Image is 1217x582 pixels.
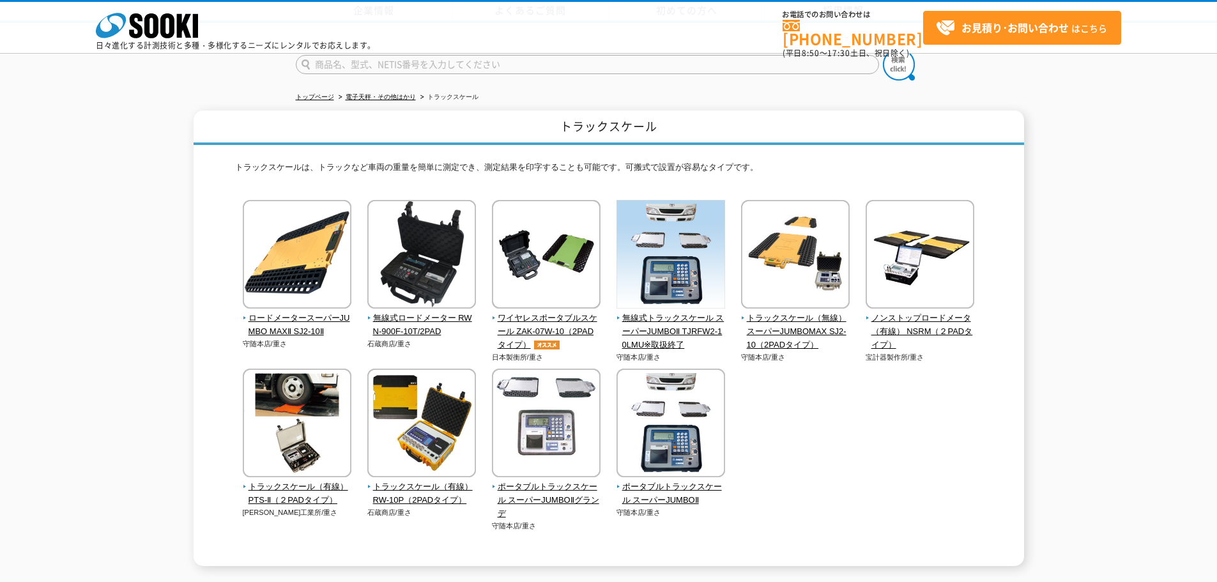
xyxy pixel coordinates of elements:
[235,161,983,181] p: トラックスケールは、トラックなど車両の重量を簡単に測定でき、測定結果を印字することも可能です。可搬式で設置が容易なタイプです。
[243,468,352,507] a: トラックスケール（有線） PTS-Ⅱ（２PADタイプ）
[492,369,601,480] img: ポータブルトラックスケール スーパーJUMBOⅡグランデ
[243,480,352,507] span: トラックスケール（有線） PTS-Ⅱ（２PADタイプ）
[243,312,352,339] span: ロードメータースーパーJUMBO MAXⅡ SJ2-10Ⅱ
[492,480,601,520] span: ポータブルトラックスケール スーパーJUMBOⅡグランデ
[827,47,850,59] span: 17:30
[243,369,351,480] img: トラックスケール（有線） PTS-Ⅱ（２PADタイプ）
[741,200,850,312] img: トラックスケール（無線） スーパーJUMBOMAX SJ2-10（2PADタイプ）
[616,507,726,518] p: 守随本店/重さ
[616,352,726,363] p: 守随本店/重さ
[783,20,923,46] a: [PHONE_NUMBER]
[492,312,601,351] span: ワイヤレスポータブルスケール ZAK-07W-10（2PADタイプ）
[367,480,477,507] span: トラックスケール（有線） RW-10P（2PADタイプ）
[616,480,726,507] span: ポータブルトラックスケール スーパーJUMBOⅡ
[866,352,975,363] p: 宝計器製作所/重さ
[367,369,476,480] img: トラックスケール（有線） RW-10P（2PADタイプ）
[923,11,1121,45] a: お見積り･お問い合わせはこちら
[243,300,352,338] a: ロードメータースーパーJUMBO MAXⅡ SJ2-10Ⅱ
[346,93,416,100] a: 電子天秤・その他はかり
[367,468,477,507] a: トラックスケール（有線） RW-10P（2PADタイプ）
[296,93,334,100] a: トップページ
[616,312,726,351] span: 無線式トラックスケール スーパーJUMBOⅡ TJRFW2-10LMU※取扱終了
[741,300,850,351] a: トラックスケール（無線） スーパーJUMBOMAX SJ2-10（2PADタイプ）
[367,507,477,518] p: 石蔵商店/重さ
[531,341,563,349] img: オススメ
[492,200,601,312] img: ワイヤレスポータブルスケール ZAK-07W-10（2PADタイプ）
[936,19,1107,38] span: はこちら
[243,200,351,312] img: ロードメータースーパーJUMBO MAXⅡ SJ2-10Ⅱ
[492,468,601,520] a: ポータブルトラックスケール スーパーJUMBOⅡグランデ
[492,352,601,363] p: 日本製衡所/重さ
[243,507,352,518] p: [PERSON_NAME]工業所/重さ
[866,300,975,351] a: ノンストップロードメータ（有線） NSRM（２PADタイプ）
[961,20,1069,35] strong: お見積り･お問い合わせ
[96,42,376,49] p: 日々進化する計測技術と多種・多様化するニーズにレンタルでお応えします。
[492,521,601,532] p: 守随本店/重さ
[616,468,726,507] a: ポータブルトラックスケール スーパーJUMBOⅡ
[616,369,725,480] img: ポータブルトラックスケール スーパーJUMBOⅡ
[492,300,601,351] a: ワイヤレスポータブルスケール ZAK-07W-10（2PADタイプ）オススメ
[367,200,476,312] img: 無線式ロードメーター RWN-900F-10T/2PAD
[296,55,879,74] input: 商品名、型式、NETIS番号を入力してください
[418,91,478,104] li: トラックスケール
[802,47,820,59] span: 8:50
[243,339,352,349] p: 守随本店/重さ
[616,200,725,312] img: 無線式トラックスケール スーパーJUMBOⅡ TJRFW2-10LMU※取扱終了
[616,300,726,351] a: 無線式トラックスケール スーパーJUMBOⅡ TJRFW2-10LMU※取扱終了
[367,339,477,349] p: 石蔵商店/重さ
[783,47,909,59] span: (平日 ～ 土日、祝日除く)
[866,312,975,351] span: ノンストップロードメータ（有線） NSRM（２PADタイプ）
[783,11,923,19] span: お電話でのお問い合わせは
[883,49,915,80] img: btn_search.png
[741,352,850,363] p: 守随本店/重さ
[367,312,477,339] span: 無線式ロードメーター RWN-900F-10T/2PAD
[741,312,850,351] span: トラックスケール（無線） スーパーJUMBOMAX SJ2-10（2PADタイプ）
[367,300,477,338] a: 無線式ロードメーター RWN-900F-10T/2PAD
[194,111,1024,146] h1: トラックスケール
[866,200,974,312] img: ノンストップロードメータ（有線） NSRM（２PADタイプ）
